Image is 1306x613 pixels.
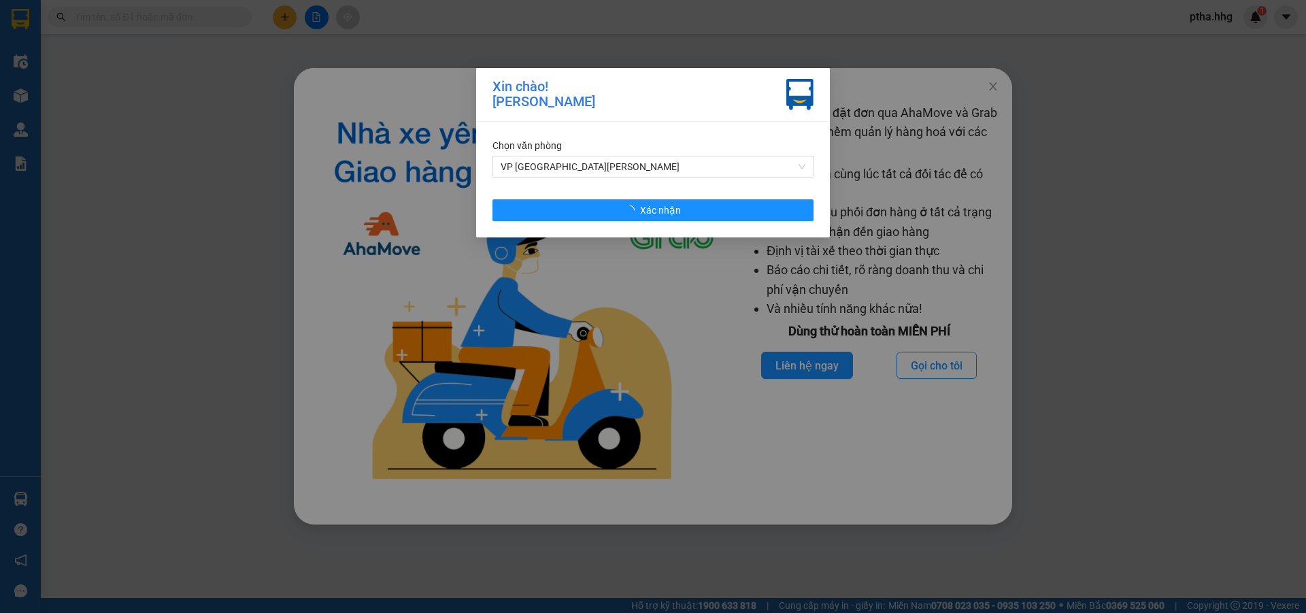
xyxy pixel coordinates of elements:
div: Chọn văn phòng [492,138,814,153]
span: Xác nhận [640,203,681,218]
span: VP Cầu Yên Xuân [501,156,805,177]
span: loading [625,205,640,215]
div: Xin chào! [PERSON_NAME] [492,79,595,110]
img: vxr-icon [786,79,814,110]
button: Xác nhận [492,199,814,221]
